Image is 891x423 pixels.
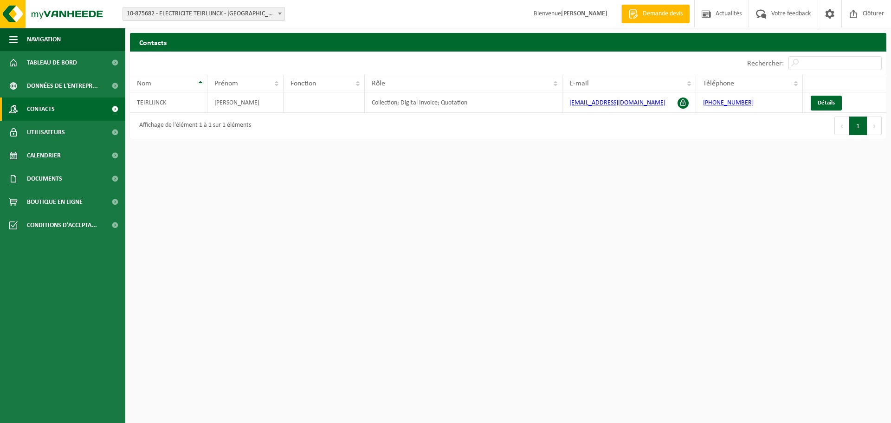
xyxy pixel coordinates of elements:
[135,117,251,134] div: Affichage de l'élément 1 à 1 sur 1 éléments
[27,167,62,190] span: Documents
[818,100,835,106] span: Détails
[569,80,589,87] span: E-mail
[365,92,562,113] td: Collection; Digital Invoice; Quotation
[137,80,151,87] span: Nom
[834,117,849,135] button: Previous
[207,92,284,113] td: [PERSON_NAME]
[621,5,690,23] a: Demande devis
[811,96,842,111] a: Détails
[27,214,97,237] span: Conditions d'accepta...
[867,117,882,135] button: Next
[27,28,61,51] span: Navigation
[703,80,734,87] span: Téléphone
[27,51,77,74] span: Tableau de bord
[123,7,284,20] span: 10-875682 - ELECTRICITE TEIRLIJNCK - FOSSES-LA-VILLE
[372,80,385,87] span: Rôle
[569,99,665,106] a: [EMAIL_ADDRESS][DOMAIN_NAME]
[123,7,285,21] span: 10-875682 - ELECTRICITE TEIRLIJNCK - FOSSES-LA-VILLE
[561,10,607,17] strong: [PERSON_NAME]
[27,98,55,121] span: Contacts
[27,74,98,98] span: Données de l'entrepr...
[130,92,207,113] td: TEIRLIJNCK
[214,80,238,87] span: Prénom
[640,9,685,19] span: Demande devis
[747,60,784,67] label: Rechercher:
[849,117,867,135] button: 1
[703,99,754,106] a: [PHONE_NUMBER]
[130,33,886,51] h2: Contacts
[27,121,65,144] span: Utilisateurs
[291,80,316,87] span: Fonction
[27,144,61,167] span: Calendrier
[27,190,83,214] span: Boutique en ligne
